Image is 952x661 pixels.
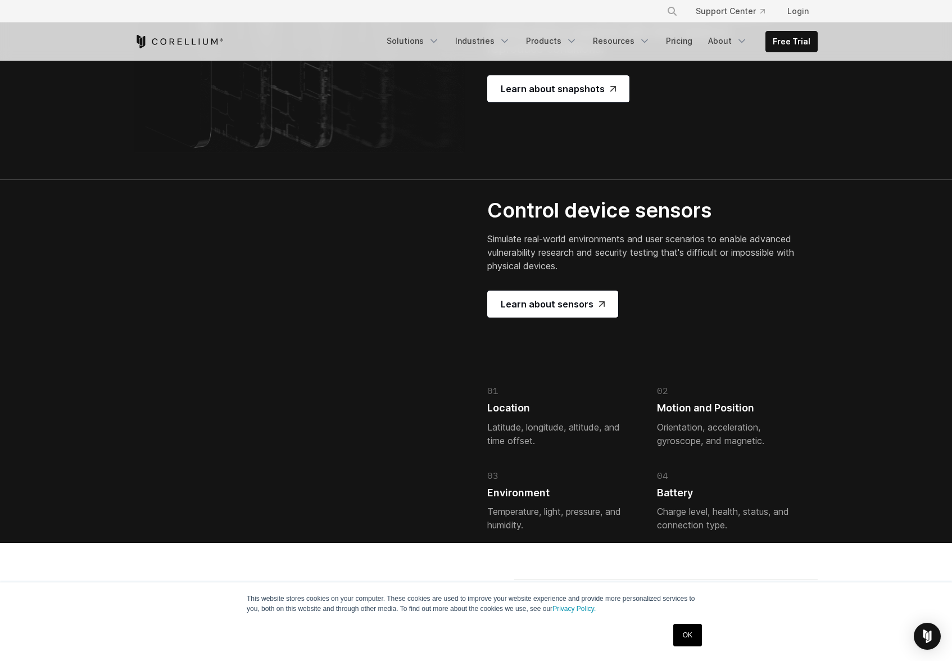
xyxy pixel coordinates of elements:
[657,402,802,415] h4: Motion and Position
[687,1,774,21] a: Support Center
[487,402,632,415] h4: Location
[657,487,802,500] h4: Battery
[659,31,699,51] a: Pricing
[487,385,632,396] div: 01
[487,198,802,223] h2: Control device sensors
[487,232,802,273] p: Simulate real-world environments and user scenarios to enable advanced vulnerability research and...
[653,1,818,21] div: Navigation Menu
[134,35,224,48] a: Corellium Home
[487,487,632,500] h4: Environment
[380,31,446,51] a: Solutions
[657,470,802,481] div: 04
[247,594,705,614] p: This website stores cookies on your computer. These cookies are used to improve your website expe...
[662,1,682,21] button: Search
[380,31,818,52] div: Navigation Menu
[487,505,632,532] p: Temperature, light, pressure, and humidity.
[501,297,605,311] span: Learn about sensors
[778,1,818,21] a: Login
[673,624,702,646] a: OK
[487,75,629,102] a: Learn about snapshots
[501,82,616,96] span: Learn about snapshots
[519,31,584,51] a: Products
[487,470,632,481] div: 03
[657,385,802,396] div: 02
[134,579,422,604] h2: Advanced capabilities
[586,31,657,51] a: Resources
[487,420,632,447] p: Latitude, longitude, altitude, and time offset.
[766,31,817,52] a: Free Trial
[552,605,596,613] a: Privacy Policy.
[487,291,618,318] a: Learn about sensors
[134,327,303,411] video: Your browser does not support the video tag.
[448,31,517,51] a: Industries
[657,505,802,532] p: Charge level, health, status, and connection type.
[701,31,754,51] a: About
[657,420,802,447] p: Orientation, acceleration, gyroscope, and magnetic.
[914,623,941,650] div: Open Intercom Messenger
